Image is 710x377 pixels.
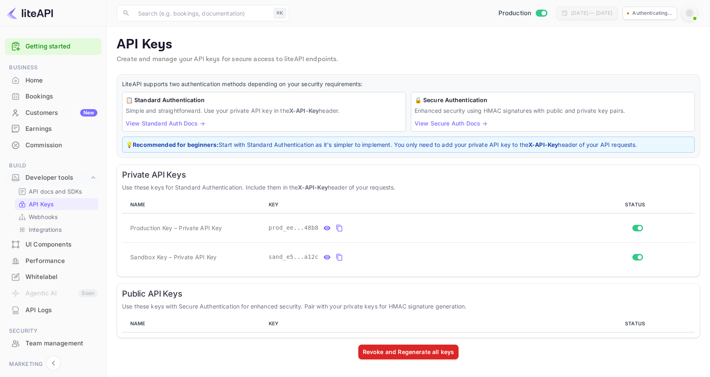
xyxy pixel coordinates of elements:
[495,9,551,18] div: Switch to Sandbox mode
[133,141,219,148] strong: Recommended for beginners:
[580,196,695,213] th: STATUS
[25,272,97,282] div: Whitelabel
[5,105,101,121] div: CustomersNew
[25,339,97,348] div: Team management
[5,63,101,72] span: Business
[15,198,98,210] div: API Keys
[571,9,612,17] div: [DATE] — [DATE]
[122,315,265,332] th: NAME
[5,38,101,55] div: Getting started
[130,253,217,261] span: Sandbox Key – Private API Key
[5,302,101,318] a: API Logs
[80,109,97,117] div: New
[5,121,101,136] a: Earnings
[5,237,101,252] a: UI Components
[15,185,98,197] div: API docs and SDKs
[25,256,97,266] div: Performance
[122,315,695,333] table: public api keys table
[25,173,89,183] div: Developer tools
[29,187,82,196] p: API docs and SDKs
[46,356,61,370] button: Collapse navigation
[25,76,97,85] div: Home
[5,137,101,153] a: Commission
[29,200,54,208] p: API Keys
[269,224,319,232] span: prod_ee...48b8
[117,37,700,53] p: API Keys
[25,240,97,249] div: UI Components
[632,9,673,17] p: Authenticating...
[265,315,581,332] th: KEY
[130,224,222,232] span: Production Key – Private API Key
[18,212,95,221] a: Webhooks
[265,196,581,213] th: KEY
[5,253,101,268] a: Performance
[25,42,97,51] a: Getting started
[25,108,97,118] div: Customers
[5,360,101,369] span: Marketing
[5,89,101,104] a: Bookings
[269,253,319,261] span: sand_e5...a12c
[5,73,101,89] div: Home
[5,237,101,253] div: UI Components
[528,141,558,148] strong: X-API-Key
[298,184,327,191] strong: X-API-Key
[126,106,402,115] p: Simple and straightforward. Use your private API key in the header.
[415,106,691,115] p: Enhanced security using HMAC signatures with public and private key pairs.
[5,171,101,185] div: Developer tools
[18,225,95,234] a: Integrations
[122,196,265,213] th: NAME
[29,225,62,234] p: Integrations
[122,183,695,192] p: Use these keys for Standard Authentication. Include them in the header of your requests.
[498,9,532,18] span: Production
[7,7,53,20] img: LiteAPI logo
[363,347,454,356] div: Revoke and Regenerate all keys
[5,336,101,351] a: Team management
[5,89,101,105] div: Bookings
[5,161,101,170] span: Build
[25,92,97,101] div: Bookings
[18,187,95,196] a: API docs and SDKs
[5,105,101,120] a: CustomersNew
[580,315,695,332] th: STATUS
[117,55,700,64] p: Create and manage your API keys for secure access to liteAPI endpoints.
[5,302,101,318] div: API Logs
[5,327,101,336] span: Security
[15,224,98,235] div: Integrations
[415,96,691,105] h6: 🔒 Secure Authentication
[122,170,695,180] h6: Private API Keys
[25,141,97,150] div: Commission
[15,211,98,223] div: Webhooks
[5,336,101,352] div: Team management
[415,120,487,127] a: View Secure Auth Docs →
[126,96,402,105] h6: 📋 Standard Authentication
[122,196,695,272] table: private api keys table
[122,80,695,89] p: LiteAPI supports two authentication methods depending on your security requirements:
[25,124,97,134] div: Earnings
[289,107,319,114] strong: X-API-Key
[5,121,101,137] div: Earnings
[29,212,58,221] p: Webhooks
[5,137,101,153] div: Commission
[133,5,270,21] input: Search (e.g. bookings, documentation)
[122,289,695,299] h6: Public API Keys
[126,120,205,127] a: View Standard Auth Docs →
[274,8,286,18] div: ⌘K
[122,302,695,311] p: Use these keys with Secure Authentication for enhanced security. Pair with your private keys for ...
[126,140,691,149] p: 💡 Start with Standard Authentication as it's simpler to implement. You only need to add your priv...
[25,306,97,315] div: API Logs
[5,73,101,88] a: Home
[18,200,95,208] a: API Keys
[5,269,101,284] a: Whitelabel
